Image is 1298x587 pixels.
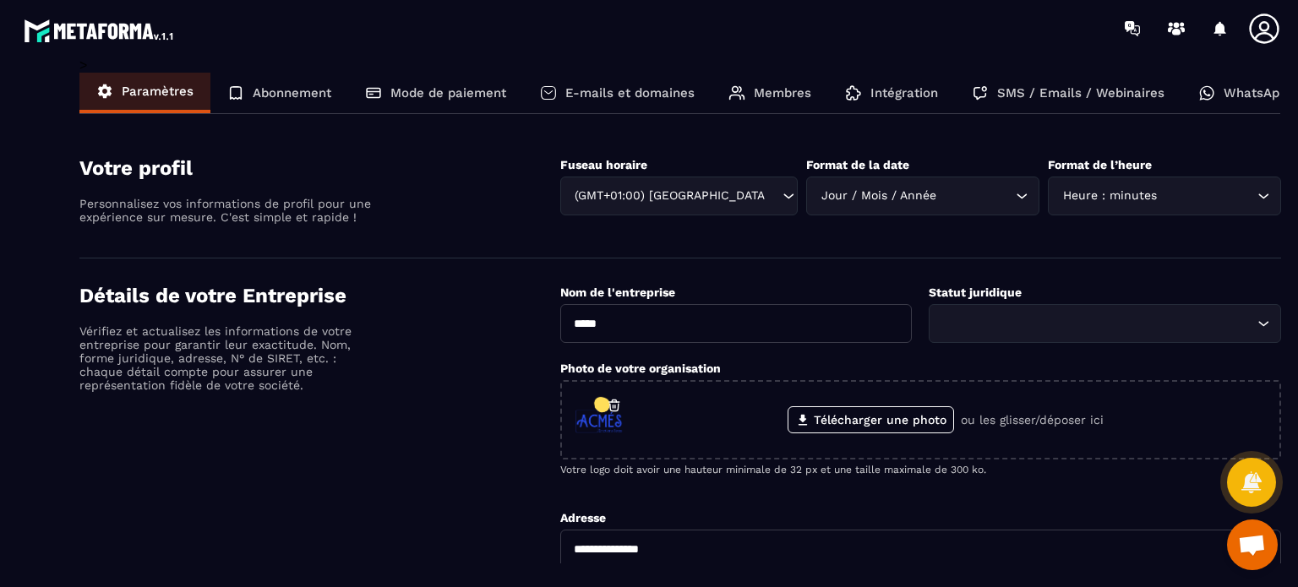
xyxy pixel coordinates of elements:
label: Photo de votre organisation [560,361,721,375]
p: Membres [754,85,811,101]
h4: Détails de votre Entreprise [79,284,560,307]
p: Vérifiez et actualisez les informations de votre entreprise pour garantir leur exactitude. Nom, f... [79,324,375,392]
span: Jour / Mois / Année [817,187,940,205]
input: Search for option [940,187,1012,205]
label: Nom de l'entreprise [560,285,675,299]
label: Adresse [560,511,606,524]
label: Fuseau horaire [560,158,647,171]
span: Heure : minutes [1059,187,1160,205]
label: Télécharger une photo [788,406,954,433]
p: ou les glisser/déposer ici [961,413,1104,427]
p: WhatsApp [1224,85,1287,101]
label: Format de l’heure [1048,158,1152,171]
label: Format de la date [806,158,909,171]
span: (GMT+01:00) [GEOGRAPHIC_DATA] [571,187,766,205]
p: Personnalisez vos informations de profil pour une expérience sur mesure. C'est simple et rapide ! [79,197,375,224]
p: SMS / Emails / Webinaires [997,85,1164,101]
div: Search for option [929,304,1281,343]
p: Votre logo doit avoir une hauteur minimale de 32 px et une taille maximale de 300 ko. [560,464,1281,476]
div: Search for option [1048,177,1281,215]
div: Ouvrir le chat [1227,519,1278,570]
p: Abonnement [253,85,331,101]
img: logo [24,15,176,46]
p: Mode de paiement [390,85,506,101]
p: E-mails et domaines [565,85,695,101]
input: Search for option [1160,187,1253,205]
h4: Votre profil [79,156,560,180]
input: Search for option [766,187,778,205]
div: Search for option [560,177,799,215]
div: Search for option [806,177,1039,215]
p: Paramètres [122,84,194,99]
label: Statut juridique [929,285,1022,299]
input: Search for option [940,314,1253,333]
p: Intégration [870,85,938,101]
